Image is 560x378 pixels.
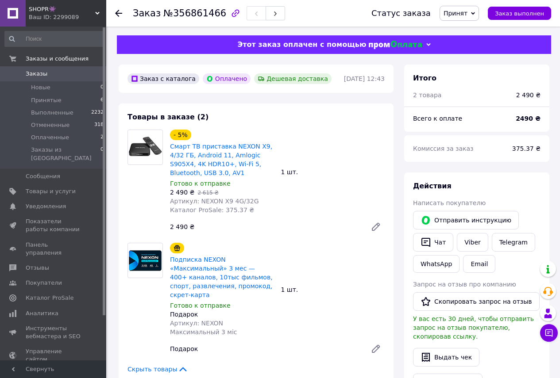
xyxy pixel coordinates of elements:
[127,113,209,121] span: Товары в заказе (2)
[170,256,273,298] a: Подписка NEXON «Максимальный» 3 мес — 400+ каналов, 10тыс фильмов, спорт, развлечения, промокод, ...
[540,324,558,342] button: Чат с покупателем
[127,73,199,84] div: Заказ с каталога
[170,189,194,196] span: 2 490 ₴
[31,84,50,92] span: Новые
[413,211,519,229] button: Отправить инструкцию
[166,343,363,355] div: Подарок
[26,325,82,340] span: Инструменты вебмастера и SEO
[115,9,122,18] div: Вернуться назад
[133,8,161,19] span: Заказ
[367,218,385,236] a: Редактировать
[413,348,479,367] button: Выдать чек
[94,121,104,129] span: 318
[413,182,452,190] span: Действия
[371,9,431,18] div: Статус заказа
[31,146,100,162] span: Заказы из [GEOGRAPHIC_DATA]
[170,143,272,176] a: Смарт ТВ приставка NEXON X9, 4/32 ГБ, Android 11, Amlogic S905X4, 4K HDR10+, Wi-Fi 5, Bluetooth, ...
[26,309,58,317] span: Аналитика
[26,70,47,78] span: Заказы
[4,31,104,47] input: Поиск
[128,132,162,163] img: Смарт ТВ приставка NEXON X9, 4/32 ГБ, Android 11, Amlogic S905X4, 4K HDR10+, Wi-Fi 5, Bluetooth, ...
[495,10,544,17] span: Заказ выполнен
[413,115,462,122] span: Всего к оплате
[170,130,191,140] div: - 5%
[203,73,251,84] div: Оплачено
[26,264,49,272] span: Отзывы
[344,75,385,82] time: [DATE] 12:43
[516,115,541,122] b: 2490 ₴
[512,145,541,152] span: 375.37 ₴
[367,340,385,358] a: Редактировать
[488,7,551,20] button: Заказ выполнен
[170,310,274,319] div: Подарок
[166,221,363,233] div: 2 490 ₴
[128,249,162,272] img: Подписка NEXON «Максимальный» 3 мес — 400+ каналов, 10тыс фильмов, спорт, развлечения, промокод, ...
[254,73,332,84] div: Дешевая доставка
[492,233,535,252] a: Telegram
[91,109,104,117] span: 2232
[29,5,95,13] span: SHOPR👾
[170,320,237,336] span: Артикул: NEXON Максимальный 3 міс
[26,347,82,363] span: Управление сайтом
[29,13,106,21] div: Ваш ID: 2299089
[463,255,495,273] button: Email
[31,121,70,129] span: Отмененные
[170,302,231,309] span: Готово к отправке
[413,315,534,340] span: У вас есть 30 дней, чтобы отправить запрос на отзыв покупателю, скопировав ссылку.
[163,8,226,19] span: №356861466
[413,233,453,252] button: Чат
[31,96,62,104] span: Принятые
[413,145,474,152] span: Комиссия за заказ
[26,202,66,210] span: Уведомления
[413,74,436,82] span: Итого
[444,10,467,17] span: Принят
[170,198,259,205] span: Артикул: NEXON X9 4G/32G
[26,218,82,233] span: Показатели работы компании
[197,190,218,196] span: 2 615 ₴
[31,109,73,117] span: Выполненные
[413,292,540,311] button: Скопировать запрос на отзыв
[100,84,104,92] span: 0
[413,92,441,99] span: 2 товара
[31,134,69,141] span: Оплаченные
[237,40,366,49] span: Этот заказ оплачен с помощью
[127,365,188,374] span: Скрыть товары
[100,134,104,141] span: 2
[100,96,104,104] span: 6
[100,146,104,162] span: 0
[26,172,60,180] span: Сообщения
[170,206,254,214] span: Каталог ProSale: 375.37 ₴
[26,187,76,195] span: Товары и услуги
[413,281,516,288] span: Запрос на отзыв про компанию
[26,279,62,287] span: Покупатели
[516,91,541,99] div: 2 490 ₴
[26,55,89,63] span: Заказы и сообщения
[413,255,460,273] a: WhatsApp
[26,241,82,257] span: Панель управления
[278,166,389,178] div: 1 шт.
[413,199,486,206] span: Написать покупателю
[26,294,73,302] span: Каталог ProSale
[369,41,422,49] img: evopay logo
[278,283,389,296] div: 1 шт.
[170,180,231,187] span: Готово к отправке
[457,233,488,252] a: Viber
